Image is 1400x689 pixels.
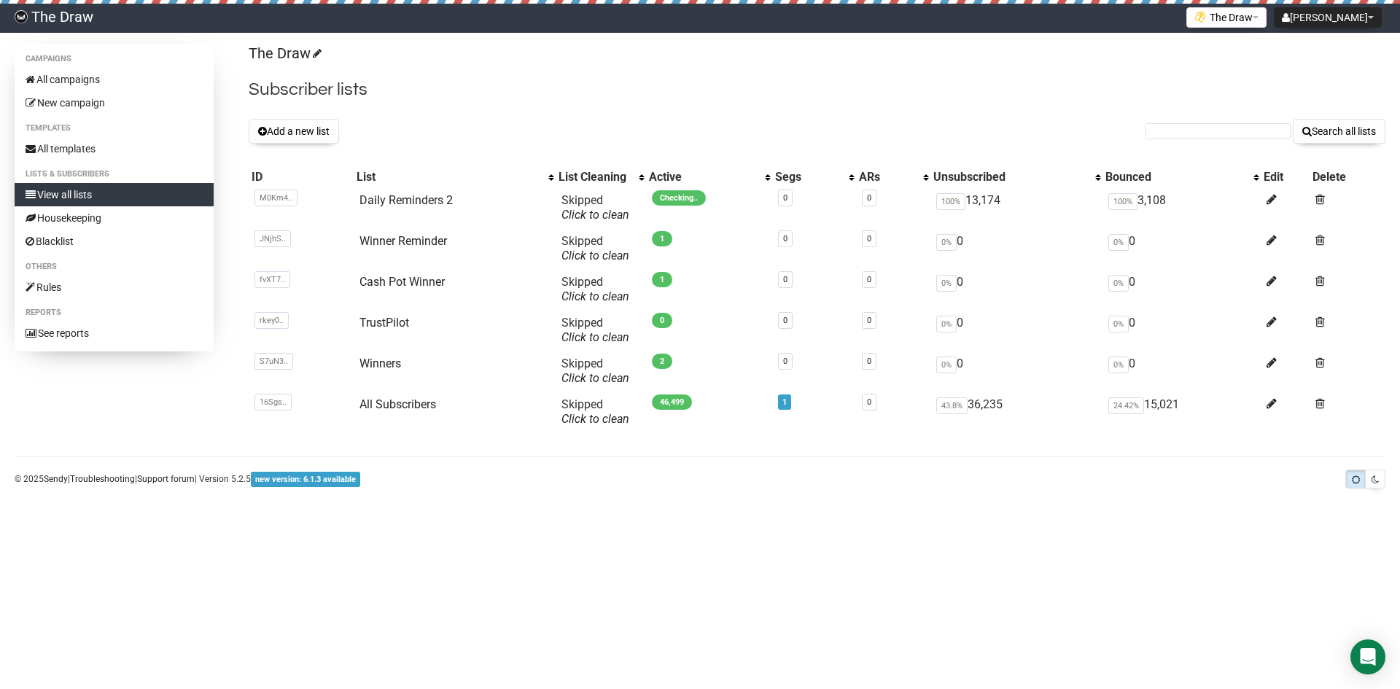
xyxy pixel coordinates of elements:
td: 3,108 [1102,187,1261,228]
div: List [357,170,541,184]
li: Lists & subscribers [15,166,214,183]
span: 24.42% [1108,397,1144,414]
a: New campaign [15,91,214,114]
span: 16Sgs.. [254,394,292,410]
li: Reports [15,304,214,322]
span: 0% [1108,234,1129,251]
a: 0 [783,275,787,284]
h2: Subscriber lists [249,77,1385,103]
button: The Draw [1186,7,1267,28]
a: Click to clean [561,412,629,426]
a: Sendy [44,474,68,484]
span: Skipped [561,193,629,222]
a: Daily Reminders 2 [359,193,453,207]
td: 0 [930,351,1102,392]
span: 0% [1108,275,1129,292]
span: 0% [936,316,957,332]
span: 2 [652,354,672,369]
a: Click to clean [561,208,629,222]
div: Unsubscribed [933,170,1088,184]
span: Skipped [561,397,629,426]
span: 46,499 [652,394,692,410]
th: Segs: No sort applied, activate to apply an ascending sort [772,167,856,187]
img: 1.png [1194,11,1206,23]
span: Skipped [561,357,629,385]
td: 13,174 [930,187,1102,228]
th: Delete: No sort applied, sorting is disabled [1310,167,1385,187]
th: Bounced: No sort applied, activate to apply an ascending sort [1102,167,1261,187]
div: Active [649,170,758,184]
div: Open Intercom Messenger [1350,639,1385,674]
div: Bounced [1105,170,1246,184]
td: 0 [1102,310,1261,351]
a: 0 [867,234,871,244]
a: Housekeeping [15,206,214,230]
th: ARs: No sort applied, activate to apply an ascending sort [856,167,930,187]
a: Winners [359,357,401,370]
a: 0 [867,193,871,203]
p: © 2025 | | | Version 5.2.5 [15,471,360,487]
a: 0 [867,275,871,284]
td: 15,021 [1102,392,1261,432]
a: All campaigns [15,68,214,91]
div: List Cleaning [559,170,631,184]
td: 0 [930,228,1102,269]
span: JNjhS.. [254,230,291,247]
span: 0% [936,275,957,292]
li: Campaigns [15,50,214,68]
th: List: No sort applied, activate to apply an ascending sort [354,167,556,187]
a: 0 [783,234,787,244]
a: 0 [867,316,871,325]
span: 100% [936,193,965,210]
li: Templates [15,120,214,137]
a: Troubleshooting [70,474,135,484]
div: ID [252,170,351,184]
span: Checking.. [652,190,706,206]
div: ARs [859,170,916,184]
a: 0 [867,357,871,366]
a: 1 [782,397,787,407]
span: Skipped [561,275,629,303]
span: Skipped [561,316,629,344]
a: Click to clean [561,289,629,303]
td: 0 [930,310,1102,351]
span: 0 [652,313,672,328]
span: 0% [1108,316,1129,332]
span: M0Km4.. [254,190,297,206]
span: S7uN3.. [254,353,293,370]
a: Winner Reminder [359,234,447,248]
a: 0 [783,316,787,325]
span: rkey0.. [254,312,289,329]
span: 43.8% [936,397,968,414]
button: Add a new list [249,119,339,144]
a: Click to clean [561,330,629,344]
a: Click to clean [561,249,629,262]
a: 0 [783,357,787,366]
th: Unsubscribed: No sort applied, activate to apply an ascending sort [930,167,1102,187]
td: 0 [1102,351,1261,392]
a: 0 [783,193,787,203]
td: 0 [1102,228,1261,269]
span: 0% [936,357,957,373]
span: 0% [936,234,957,251]
span: Skipped [561,234,629,262]
span: 1 [652,231,672,246]
a: All Subscribers [359,397,436,411]
a: Rules [15,276,214,299]
a: Support forum [137,474,195,484]
li: Others [15,258,214,276]
a: View all lists [15,183,214,206]
div: Segs [775,170,841,184]
a: Click to clean [561,371,629,385]
div: Edit [1264,170,1307,184]
a: new version: 6.1.3 available [251,474,360,484]
span: 1 [652,272,672,287]
th: ID: No sort applied, sorting is disabled [249,167,354,187]
span: 100% [1108,193,1137,210]
td: 0 [930,269,1102,310]
a: Blacklist [15,230,214,253]
button: Search all lists [1293,119,1385,144]
button: [PERSON_NAME] [1274,7,1382,28]
a: See reports [15,322,214,345]
a: 0 [867,397,871,407]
